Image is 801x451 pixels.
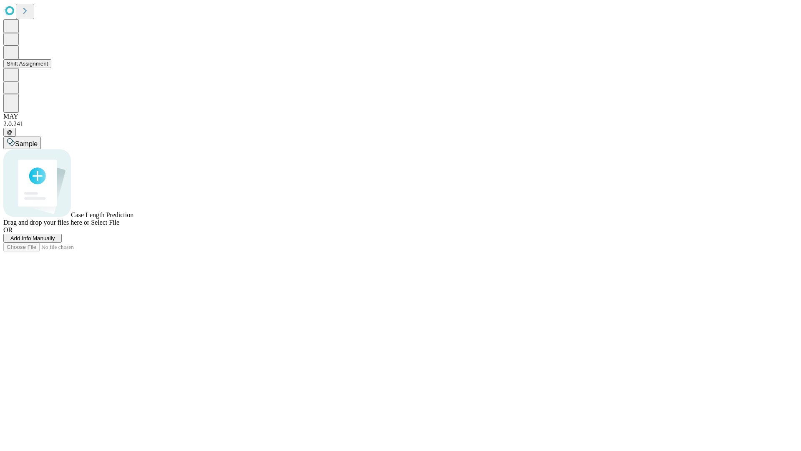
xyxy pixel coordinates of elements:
[7,129,13,135] span: @
[91,219,119,226] span: Select File
[71,211,133,218] span: Case Length Prediction
[15,140,38,147] span: Sample
[3,219,89,226] span: Drag and drop your files here or
[10,235,55,241] span: Add Info Manually
[3,234,62,243] button: Add Info Manually
[3,137,41,149] button: Sample
[3,226,13,233] span: OR
[3,113,798,120] div: MAY
[3,59,51,68] button: Shift Assignment
[3,128,16,137] button: @
[3,120,798,128] div: 2.0.241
